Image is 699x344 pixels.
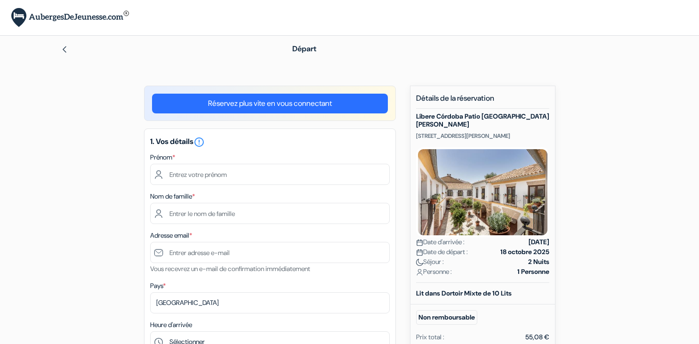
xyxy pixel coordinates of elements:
[416,239,423,246] img: calendar.svg
[150,281,166,291] label: Pays
[416,332,444,342] div: Prix total :
[150,231,192,240] label: Adresse email
[150,203,390,224] input: Entrer le nom de famille
[150,164,390,185] input: Entrez votre prénom
[416,237,465,247] span: Date d'arrivée :
[193,136,205,146] a: error_outline
[416,132,549,140] p: [STREET_ADDRESS][PERSON_NAME]
[150,136,390,148] h5: 1. Vos détails
[416,310,477,325] small: Non remboursable
[150,320,192,330] label: Heure d'arrivée
[416,249,423,256] img: calendar.svg
[416,257,444,267] span: Séjour :
[416,289,512,297] b: Lit dans Dortoir Mixte de 10 Lits
[152,94,388,113] a: Réservez plus vite en vous connectant
[416,259,423,266] img: moon.svg
[416,269,423,276] img: user_icon.svg
[292,44,316,54] span: Départ
[416,94,549,109] h5: Détails de la réservation
[525,332,549,342] div: 55,08 €
[528,257,549,267] strong: 2 Nuits
[500,247,549,257] strong: 18 octobre 2025
[529,237,549,247] strong: [DATE]
[416,267,452,277] span: Personne :
[150,192,195,201] label: Nom de famille
[150,242,390,263] input: Entrer adresse e-mail
[517,267,549,277] strong: 1 Personne
[11,8,129,27] img: AubergesDeJeunesse.com
[150,152,175,162] label: Prénom
[416,112,549,128] h5: Líbere Córdoba Patio [GEOGRAPHIC_DATA][PERSON_NAME]
[61,46,68,53] img: left_arrow.svg
[193,136,205,148] i: error_outline
[150,264,310,273] small: Vous recevrez un e-mail de confirmation immédiatement
[416,247,468,257] span: Date de départ :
